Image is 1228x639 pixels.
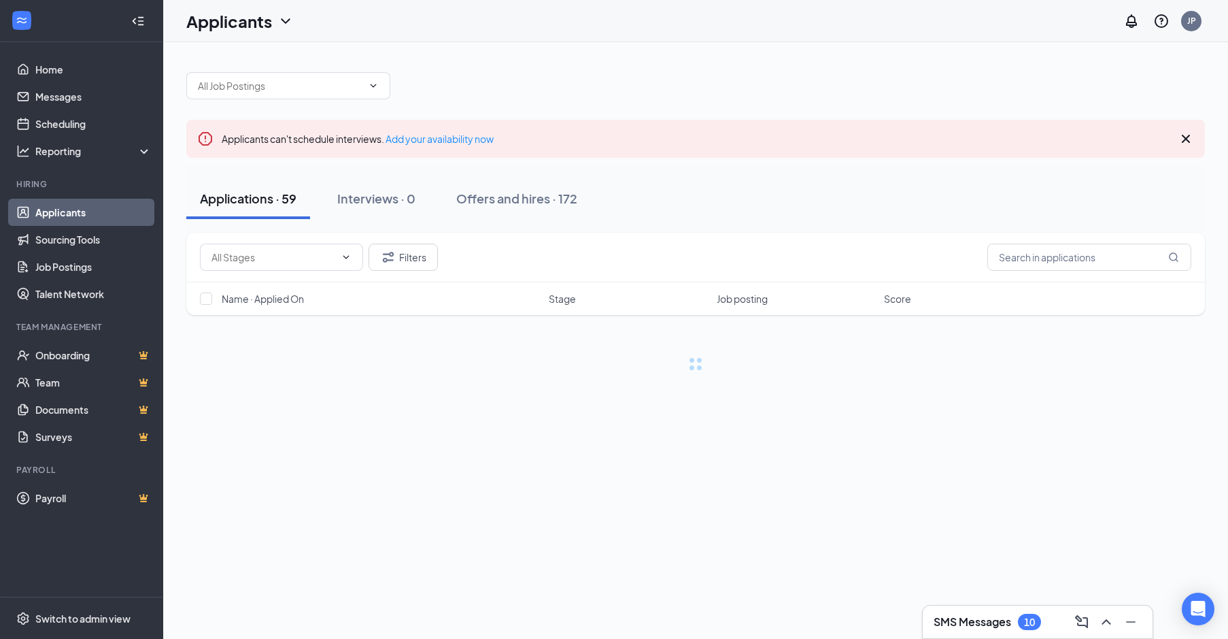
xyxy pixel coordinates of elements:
svg: Notifications [1123,13,1140,29]
input: Search in applications [987,244,1191,271]
a: PayrollCrown [35,485,152,512]
button: Filter Filters [369,244,438,271]
a: TeamCrown [35,369,152,396]
a: Applicants [35,199,152,226]
a: Home [35,56,152,83]
a: Talent Network [35,280,152,308]
div: Offers and hires · 172 [456,190,577,207]
input: All Job Postings [198,78,362,93]
div: Switch to admin view [35,612,131,625]
svg: Collapse [131,14,145,28]
a: Add your availability now [386,133,494,145]
input: All Stages [211,250,335,265]
a: DocumentsCrown [35,396,152,423]
svg: Analysis [16,144,30,158]
svg: ChevronDown [368,80,379,91]
a: OnboardingCrown [35,342,152,369]
svg: ComposeMessage [1074,614,1090,630]
svg: Settings [16,612,30,625]
div: Open Intercom Messenger [1182,593,1214,625]
svg: Filter [380,249,396,265]
div: Reporting [35,144,152,158]
span: Job posting [717,292,768,306]
button: ComposeMessage [1071,611,1093,633]
svg: Error [197,131,214,147]
div: Payroll [16,464,149,476]
svg: Minimize [1123,614,1139,630]
h3: SMS Messages [934,615,1011,629]
button: ChevronUp [1095,611,1117,633]
div: JP [1187,15,1196,27]
div: 10 [1024,617,1035,628]
svg: QuestionInfo [1153,13,1170,29]
svg: ChevronUp [1098,614,1114,630]
div: Hiring [16,178,149,190]
span: Score [884,292,911,306]
div: Applications · 59 [200,190,296,207]
span: Applicants can't schedule interviews. [222,133,494,145]
svg: ChevronDown [341,252,352,263]
h1: Applicants [186,10,272,33]
a: Messages [35,83,152,110]
svg: MagnifyingGlass [1168,252,1179,263]
a: Job Postings [35,253,152,280]
span: Name · Applied On [222,292,304,306]
span: Stage [549,292,576,306]
div: Team Management [16,321,149,333]
svg: Cross [1178,131,1194,147]
a: SurveysCrown [35,423,152,450]
a: Scheduling [35,110,152,137]
svg: WorkstreamLogo [15,14,29,27]
svg: ChevronDown [277,13,294,29]
a: Sourcing Tools [35,226,152,253]
div: Interviews · 0 [337,190,415,207]
button: Minimize [1120,611,1142,633]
